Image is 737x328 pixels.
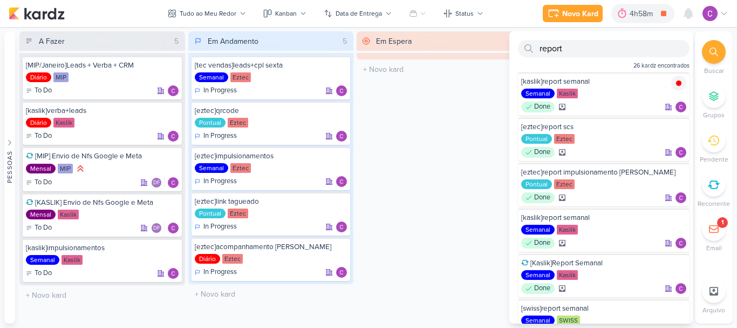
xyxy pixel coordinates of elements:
[521,283,555,294] div: Done
[521,89,555,98] div: Semanal
[195,254,220,264] div: Diário
[228,209,248,218] div: Eztec
[534,283,550,294] p: Done
[675,238,686,249] img: Carlos Lima
[534,192,550,203] p: Done
[26,72,51,82] div: Diário
[195,85,237,96] div: In Progress
[518,40,690,57] input: Busque por kardz
[521,192,555,203] div: Done
[58,164,73,173] div: MIP
[35,268,52,279] p: To Do
[557,89,578,98] div: Kaslik
[203,176,237,187] p: In Progress
[554,134,575,144] div: Eztec
[521,238,555,249] div: Done
[151,223,162,233] div: Diego Freitas
[630,8,656,19] div: 4h58m
[521,225,555,235] div: Semanal
[195,197,347,206] div: [eztec]link tagueado
[359,62,520,77] input: + Novo kard
[521,168,686,177] div: [eztec]report impulsionamento fausto
[543,5,603,22] button: Novo Kard
[703,110,725,120] p: Grupos
[168,268,179,279] div: Responsável: Carlos Lima
[534,147,550,158] p: Done
[35,131,52,142] p: To Do
[195,72,228,82] div: Semanal
[26,255,59,265] div: Semanal
[26,223,52,233] div: To Do
[168,177,179,188] div: Responsável: Carlos Lima
[675,192,686,203] div: Responsável: Carlos Lima
[203,222,237,232] p: In Progress
[4,31,15,324] button: Pessoas
[521,258,686,268] div: [Kaslik]Report Semanal
[203,85,237,96] p: In Progress
[53,118,74,128] div: Kaslik
[675,147,686,158] div: Responsável: Carlos Lima
[195,222,237,232] div: In Progress
[151,223,165,233] div: Colaboradores: Diego Freitas
[675,102,686,112] img: Carlos Lima
[203,267,237,278] p: In Progress
[170,36,183,47] div: 5
[35,223,52,233] p: To Do
[26,268,52,279] div: To Do
[702,305,725,315] p: Arquivo
[62,255,83,265] div: Kaslik
[35,85,52,96] p: To Do
[168,131,179,142] div: Responsável: Carlos Lima
[195,61,347,70] div: [tec vendas]leads+cpl sexta
[22,287,183,303] input: + Novo kard
[559,195,565,201] div: Arquivado
[695,40,733,76] li: Ctrl + F
[26,85,52,96] div: To Do
[507,36,520,47] div: 0
[168,131,179,142] img: Carlos Lima
[521,147,555,158] div: Done
[26,61,179,70] div: [MIP/Janeiro]Leads + Verba + CRM
[700,155,728,164] p: Pendente
[675,192,686,203] img: Carlos Lima
[195,242,347,252] div: [eztec]acompanhamento de verba
[336,85,347,96] img: Carlos Lima
[151,177,165,188] div: Colaboradores: Diego Freitas
[222,254,243,264] div: Eztec
[195,151,347,161] div: [eztec]impulsionamentos
[203,131,237,142] p: In Progress
[168,268,179,279] img: Carlos Lima
[153,180,160,186] p: DF
[534,238,550,249] p: Done
[168,85,179,96] div: Responsável: Carlos Lima
[559,149,565,156] div: Arquivado
[702,6,718,21] img: Carlos Lima
[521,213,686,223] div: [kaslik]report semanal
[195,176,237,187] div: In Progress
[168,223,179,233] div: Responsável: Carlos Lima
[675,147,686,158] img: Carlos Lima
[35,177,52,188] p: To Do
[26,243,179,253] div: [kaslik]impulsionamentos
[39,36,65,47] div: A Fazer
[195,267,237,278] div: In Progress
[562,8,598,19] div: Novo Kard
[26,106,179,116] div: [kaslik]verba+leads
[521,304,686,313] div: [swiss]report semanal
[195,163,228,173] div: Semanal
[168,223,179,233] img: Carlos Lima
[675,102,686,112] div: Responsável: Carlos Lima
[633,62,690,70] span: 26 kardz encontrados
[26,164,56,173] div: Mensal
[336,131,347,142] div: Responsável: Carlos Lima
[336,267,347,278] div: Responsável: Carlos Lima
[230,163,251,173] div: Eztec
[9,7,65,20] img: kardz.app
[58,210,79,219] div: Kaslik
[521,316,555,325] div: Semanal
[230,72,251,82] div: Eztec
[521,179,552,189] div: Pontual
[26,151,179,161] div: [MIP] Envio de Nfs Google e Meta
[671,76,686,91] img: tracking
[168,177,179,188] img: Carlos Lima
